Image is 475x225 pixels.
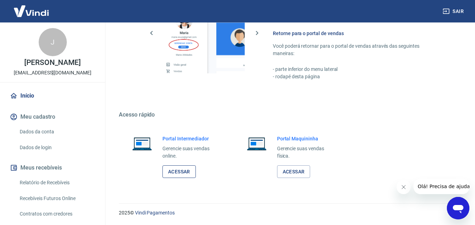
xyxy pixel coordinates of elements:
iframe: Fechar mensagem [397,180,411,194]
iframe: Mensagem da empresa [413,179,469,194]
a: Contratos com credores [17,207,97,221]
button: Meus recebíveis [8,160,97,176]
p: [PERSON_NAME] [24,59,81,66]
iframe: Botão para abrir a janela de mensagens [447,197,469,219]
a: Recebíveis Futuros Online [17,191,97,206]
h5: Acesso rápido [119,111,458,118]
a: Vindi Pagamentos [135,210,175,216]
a: Acessar [162,165,196,178]
p: - rodapé desta página [273,73,441,80]
p: Gerencie suas vendas física. [277,145,335,160]
p: Você poderá retornar para o portal de vendas através das seguintes maneiras: [273,42,441,57]
img: Vindi [8,0,54,22]
p: [EMAIL_ADDRESS][DOMAIN_NAME] [14,69,91,77]
p: - parte inferior do menu lateral [273,66,441,73]
a: Início [8,88,97,104]
p: 2025 © [119,209,458,217]
img: Imagem de um notebook aberto [127,135,157,152]
h6: Portal Maquininha [277,135,335,142]
img: Imagem de um notebook aberto [242,135,271,152]
a: Relatório de Recebíveis [17,176,97,190]
h6: Portal Intermediador [162,135,221,142]
a: Acessar [277,165,310,178]
a: Dados de login [17,140,97,155]
button: Sair [441,5,467,18]
button: Meu cadastro [8,109,97,125]
a: Dados da conta [17,125,97,139]
span: Olá! Precisa de ajuda? [4,5,59,11]
h6: Retorne para o portal de vendas [273,30,441,37]
p: Gerencie suas vendas online. [162,145,221,160]
div: J [39,28,67,56]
